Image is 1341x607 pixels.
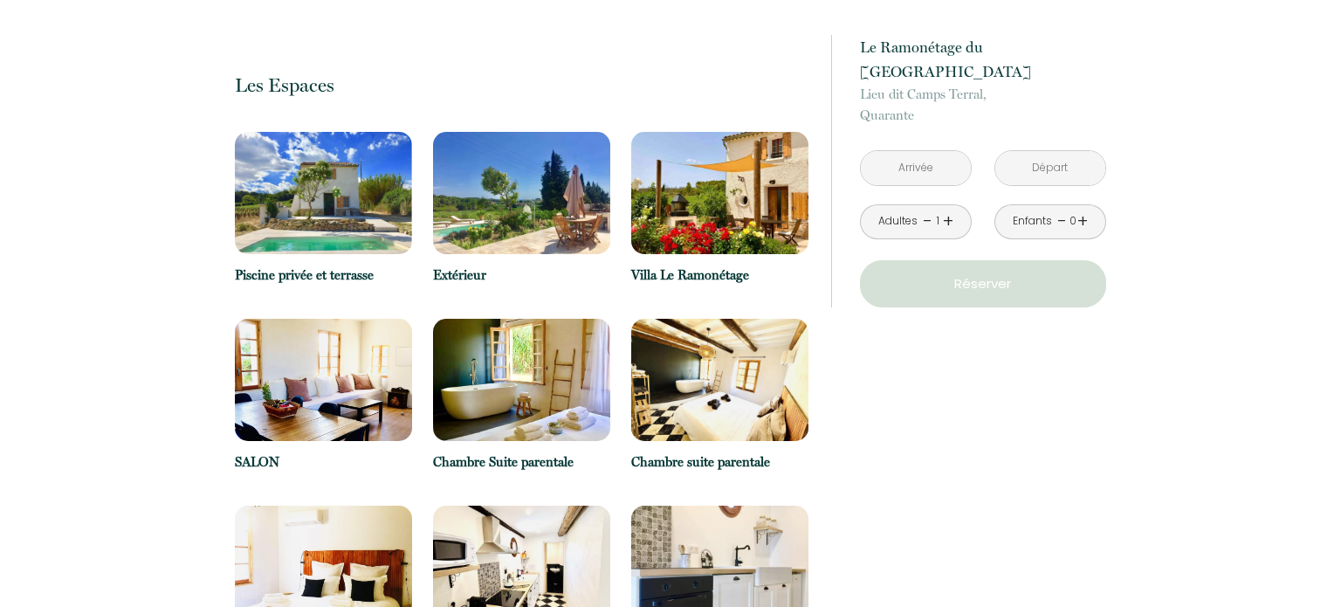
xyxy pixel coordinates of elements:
[995,151,1105,185] input: Départ
[235,132,412,254] img: 17373941138799.jpg
[860,84,1106,126] p: Quarante
[235,73,808,97] p: Les Espaces
[433,265,610,286] p: Extérieur
[1069,213,1077,230] div: 0
[943,208,953,235] a: +
[860,35,1106,84] p: Le Ramonétage du [GEOGRAPHIC_DATA]
[433,319,610,441] img: 17376211169334.jpg
[235,319,412,441] img: 17436841203199.jpeg
[631,452,808,472] p: Chambre suite parentale
[1057,208,1067,235] a: -
[235,265,412,286] p: Piscine privée et terrasse
[235,452,412,472] p: SALON
[1013,213,1052,230] div: Enfants
[631,319,808,441] img: 17436841378405.jpeg
[631,265,808,286] p: Villa Le Ramonétage
[1077,208,1088,235] a: +
[631,132,808,254] img: 17373941472202.jpg
[860,260,1106,307] button: Réserver
[433,132,610,254] img: 1737621051905.jpg
[860,84,1106,105] span: Lieu dit Camps Terral,
[866,273,1100,294] p: Réserver
[923,208,932,235] a: -
[878,213,918,230] div: Adultes
[861,151,971,185] input: Arrivée
[433,452,610,472] p: Chambre Suite parentale
[933,213,942,230] div: 1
